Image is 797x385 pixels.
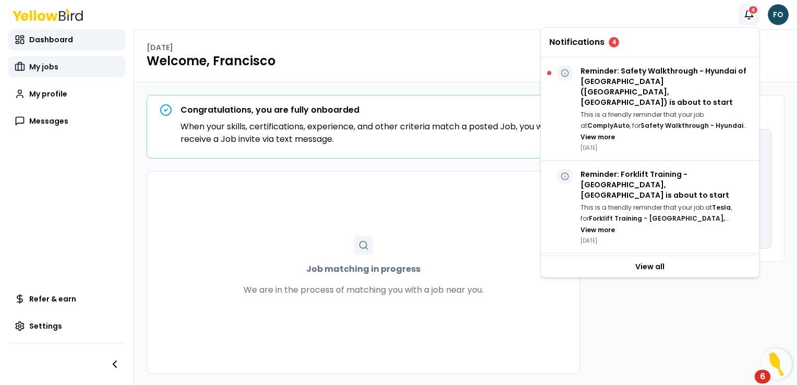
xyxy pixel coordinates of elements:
p: [DATE] [581,237,751,245]
strong: Safety Walkthrough - Hyundai of [GEOGRAPHIC_DATA] ([GEOGRAPHIC_DATA], [GEOGRAPHIC_DATA]) [581,121,746,151]
a: Messages [8,111,125,131]
button: View more [581,226,615,234]
div: Reminder: Mock OSHA Audit - Hyundai of [GEOGRAPHIC_DATA] ([GEOGRAPHIC_DATA], [GEOGRAPHIC_DATA]) i... [541,254,759,357]
a: Settings [8,316,125,336]
strong: ComplyAuto [587,121,630,130]
span: My profile [29,89,67,99]
strong: Congratulations, you are fully onboarded [180,104,359,116]
strong: Forklift Training - [GEOGRAPHIC_DATA], [GEOGRAPHIC_DATA] [581,214,728,234]
span: Dashboard [29,34,73,45]
p: When your skills, certifications, experience, and other criteria match a posted Job, you will rec... [180,121,567,146]
div: Reminder: Safety Walkthrough - Hyundai of [GEOGRAPHIC_DATA] ([GEOGRAPHIC_DATA], [GEOGRAPHIC_DATA]... [541,57,759,161]
strong: Job matching in progress [306,263,420,275]
a: View all [541,256,759,277]
span: FO [768,4,789,25]
span: Notifications [549,38,605,46]
p: This is a friendly reminder that your job at , for starts [DATE]. [581,202,751,224]
span: Refer & earn [29,294,76,304]
a: Dashboard [8,29,125,50]
p: We are in the process of matching you with a job near you. [244,284,484,296]
button: 4 [739,4,759,25]
p: Reminder: Safety Walkthrough - Hyundai of [GEOGRAPHIC_DATA] ([GEOGRAPHIC_DATA], [GEOGRAPHIC_DATA]... [581,66,751,107]
span: My jobs [29,62,58,72]
span: Messages [29,116,68,126]
span: Settings [29,321,62,331]
div: Reminder: Forklift Training - [GEOGRAPHIC_DATA], [GEOGRAPHIC_DATA] is about to startThis is a fri... [541,161,759,254]
p: [DATE] [147,42,173,53]
p: [DATE] [581,144,751,152]
div: 4 [609,37,619,47]
button: View more [581,133,615,141]
div: 4 [748,5,758,15]
a: My profile [8,83,125,104]
a: My jobs [8,56,125,77]
a: Refer & earn [8,288,125,309]
button: Open Resource Center, 6 new notifications [760,348,792,380]
p: This is a friendly reminder that your job at , for starts [DATE]. [581,110,751,131]
h1: Welcome, Francisco [147,53,784,69]
p: Reminder: Forklift Training - [GEOGRAPHIC_DATA], [GEOGRAPHIC_DATA] is about to start [581,169,751,200]
strong: Tesla [712,203,731,212]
